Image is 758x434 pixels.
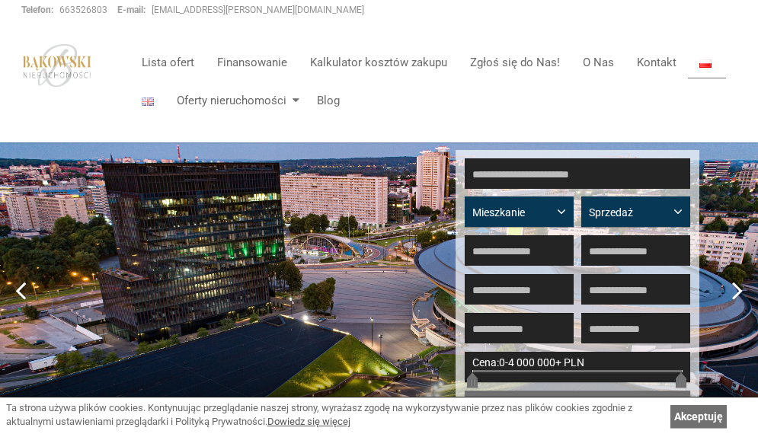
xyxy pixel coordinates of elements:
[472,356,499,369] span: Cena:
[59,5,107,15] a: 663526803
[130,47,206,78] a: Lista ofert
[589,205,671,220] span: Sprzedaż
[142,97,154,106] img: English
[670,405,727,428] a: Akceptuję
[267,416,350,427] a: Dowiedz się więcej
[206,47,299,78] a: Finansowanie
[699,59,712,68] img: Polski
[152,5,364,15] a: [EMAIL_ADDRESS][PERSON_NAME][DOMAIN_NAME]
[305,85,340,116] a: Blog
[6,401,663,429] div: Ta strona używa plików cookies. Kontynuując przeglądanie naszej strony, wyrażasz zgodę na wykorzy...
[465,352,690,382] div: -
[299,47,459,78] a: Kalkulator kosztów zakupu
[499,356,505,369] span: 0
[465,196,574,227] button: Mieszkanie
[571,47,625,78] a: O Nas
[165,85,305,116] a: Oferty nieruchomości
[21,43,94,88] img: logo
[117,5,146,15] strong: E-mail:
[625,47,688,78] a: Kontakt
[21,5,53,15] strong: Telefon:
[508,356,584,369] span: 4 000 000+ PLN
[459,47,571,78] a: Zgłoś się do Nas!
[581,196,690,227] button: Sprzedaż
[472,205,555,220] span: Mieszkanie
